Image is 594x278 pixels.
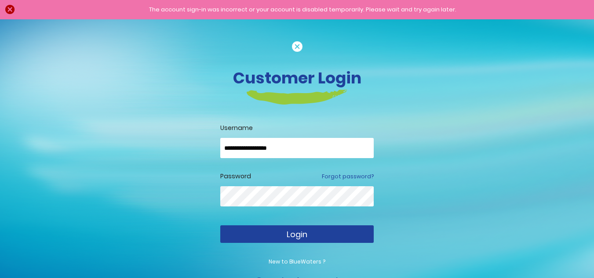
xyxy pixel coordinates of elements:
[287,229,307,240] span: Login
[220,172,251,181] label: Password
[220,123,374,133] label: Username
[53,69,541,87] h3: Customer Login
[220,258,374,266] p: New to BlueWaters ?
[220,225,374,243] button: Login
[20,5,585,14] div: The account sign-in was incorrect or your account is disabled temporarily. Please wait and try ag...
[322,173,374,181] a: Forgot password?
[247,90,347,105] img: login-heading-border.png
[292,41,302,52] img: cancel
